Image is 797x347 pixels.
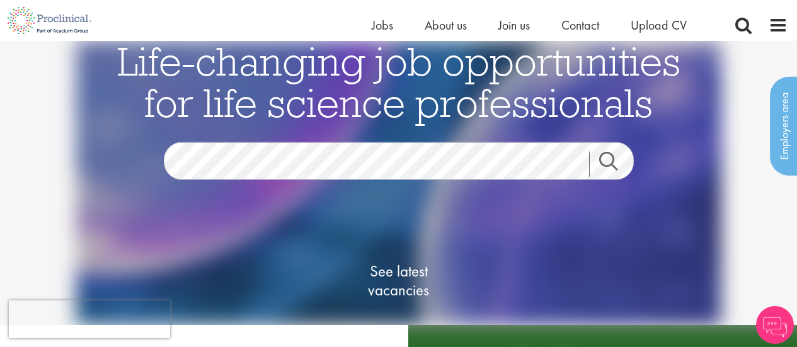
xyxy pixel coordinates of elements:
[631,17,687,33] a: Upload CV
[76,41,721,325] img: candidate home
[561,17,599,33] a: Contact
[336,262,462,300] span: See latest vacancies
[117,36,680,128] span: Life-changing job opportunities for life science professionals
[589,152,643,177] a: Job search submit button
[9,300,170,338] iframe: reCAPTCHA
[425,17,467,33] a: About us
[756,306,794,344] img: Chatbot
[372,17,393,33] a: Jobs
[498,17,530,33] a: Join us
